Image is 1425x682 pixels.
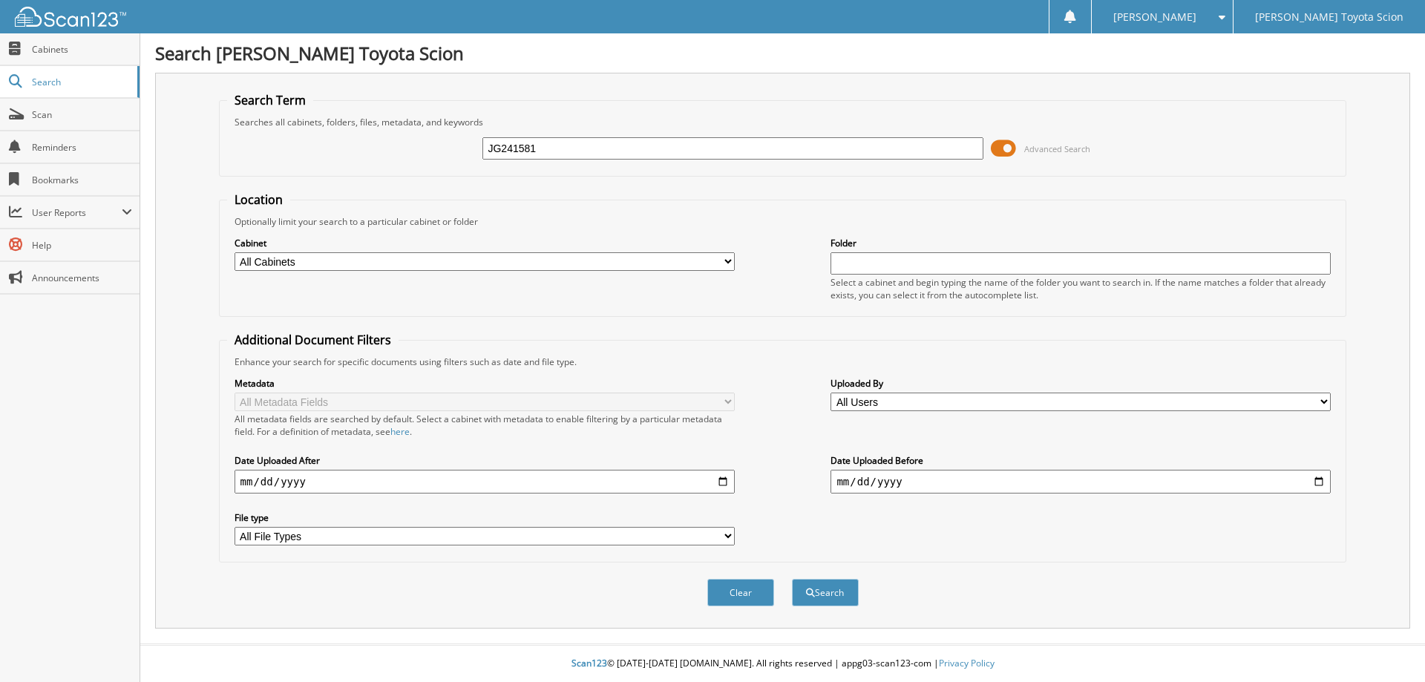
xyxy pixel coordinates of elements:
button: Search [792,579,859,606]
div: Select a cabinet and begin typing the name of the folder you want to search in. If the name match... [831,276,1331,301]
legend: Additional Document Filters [227,332,399,348]
div: © [DATE]-[DATE] [DOMAIN_NAME]. All rights reserved | appg03-scan123-com | [140,646,1425,682]
span: Scan123 [571,657,607,669]
span: Bookmarks [32,174,132,186]
div: Optionally limit your search to a particular cabinet or folder [227,215,1339,228]
span: Help [32,239,132,252]
div: All metadata fields are searched by default. Select a cabinet with metadata to enable filtering b... [235,413,735,438]
span: Cabinets [32,43,132,56]
span: Scan [32,108,132,121]
span: User Reports [32,206,122,219]
div: Searches all cabinets, folders, files, metadata, and keywords [227,116,1339,128]
span: [PERSON_NAME] Toyota Scion [1255,13,1403,22]
input: start [235,470,735,494]
span: Advanced Search [1024,143,1090,154]
a: here [390,425,410,438]
button: Clear [707,579,774,606]
input: end [831,470,1331,494]
label: Date Uploaded After [235,454,735,467]
legend: Search Term [227,92,313,108]
h1: Search [PERSON_NAME] Toyota Scion [155,41,1410,65]
label: Metadata [235,377,735,390]
label: File type [235,511,735,524]
span: Search [32,76,130,88]
iframe: Chat Widget [1351,611,1425,682]
span: Reminders [32,141,132,154]
span: Announcements [32,272,132,284]
label: Uploaded By [831,377,1331,390]
label: Cabinet [235,237,735,249]
legend: Location [227,191,290,208]
label: Date Uploaded Before [831,454,1331,467]
span: [PERSON_NAME] [1113,13,1196,22]
label: Folder [831,237,1331,249]
a: Privacy Policy [939,657,995,669]
img: scan123-logo-white.svg [15,7,126,27]
div: Enhance your search for specific documents using filters such as date and file type. [227,355,1339,368]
